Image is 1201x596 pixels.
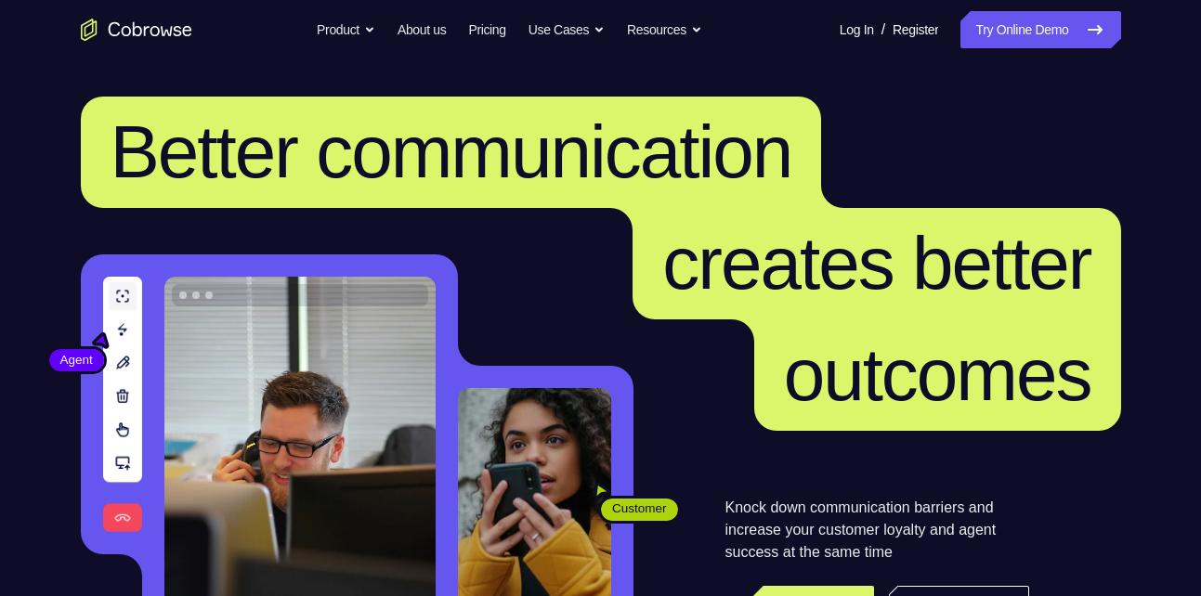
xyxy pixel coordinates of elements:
[317,11,375,48] button: Product
[398,11,446,48] a: About us
[662,222,1090,304] span: creates better
[529,11,605,48] button: Use Cases
[725,497,1029,564] p: Knock down communication barriers and increase your customer loyalty and agent success at the sam...
[893,11,938,48] a: Register
[111,110,792,193] span: Better communication
[784,333,1091,416] span: outcomes
[81,19,192,41] a: Go to the home page
[468,11,505,48] a: Pricing
[881,19,885,41] span: /
[627,11,702,48] button: Resources
[960,11,1120,48] a: Try Online Demo
[840,11,874,48] a: Log In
